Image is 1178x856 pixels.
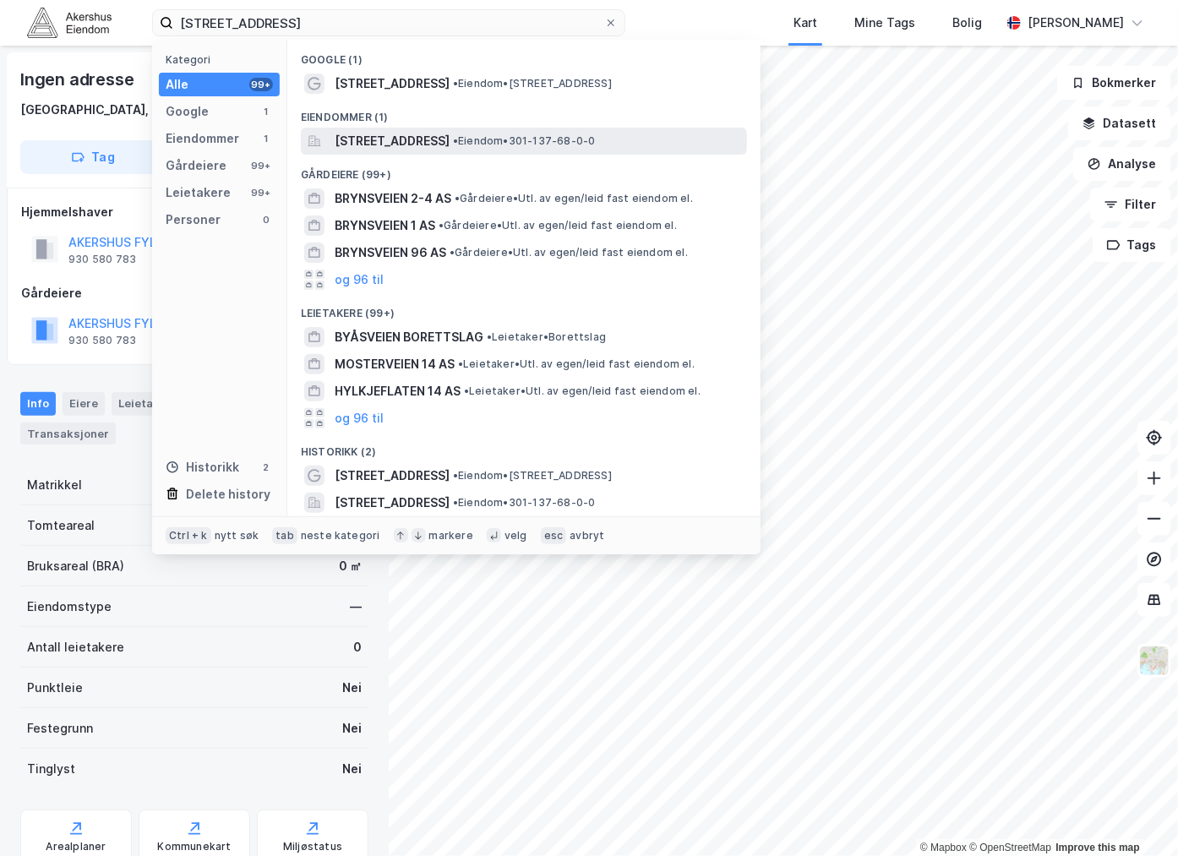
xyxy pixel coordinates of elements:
a: Mapbox [920,842,967,853]
div: Arealplaner [46,840,106,853]
div: Nei [342,759,362,779]
div: Bruksareal (BRA) [27,556,124,576]
span: Leietaker • Borettslag [487,330,606,344]
div: 99+ [249,159,273,172]
span: • [464,384,469,397]
div: Antall leietakere [27,637,124,657]
div: Eiendommer (1) [287,97,761,128]
div: tab [272,527,297,544]
div: 0 ㎡ [339,556,362,576]
span: Eiendom • [STREET_ADDRESS] [453,469,612,483]
div: 1 [259,132,273,145]
div: Google (1) [287,40,761,70]
div: Bolig [952,13,982,33]
div: Tomteareal [27,515,95,536]
div: 0 [259,213,273,226]
div: 1 [259,105,273,118]
span: Leietaker • Utl. av egen/leid fast eiendom el. [458,357,695,371]
div: 99+ [249,78,273,91]
div: markere [429,529,473,542]
div: Kommunekart [157,840,231,853]
div: Eiendommer [166,128,239,149]
button: Filter [1090,188,1171,221]
div: Gårdeiere [21,283,368,303]
div: Eiendomstype [27,597,112,617]
a: OpenStreetMap [969,842,1051,853]
div: Leietakere (99+) [287,293,761,324]
div: Nei [342,678,362,698]
div: Gårdeiere [166,155,226,176]
div: avbryt [570,529,604,542]
span: • [453,496,458,509]
div: Miljøstatus [283,840,342,853]
div: [GEOGRAPHIC_DATA], 205/6 [20,100,188,120]
div: Gårdeiere (99+) [287,155,761,185]
span: HYLKJEFLATEN 14 AS [335,381,461,401]
div: Historikk (2) [287,432,761,462]
button: og 96 til [335,408,384,428]
span: Gårdeiere • Utl. av egen/leid fast eiendom el. [439,219,677,232]
span: • [453,469,458,482]
div: Delete history [186,484,270,504]
div: Festegrunn [27,718,93,739]
a: Improve this map [1056,842,1140,853]
span: • [458,357,463,370]
div: Nei [342,718,362,739]
div: 930 580 783 [68,253,136,266]
img: akershus-eiendom-logo.9091f326c980b4bce74ccdd9f866810c.svg [27,8,112,37]
div: Ingen adresse [20,66,137,93]
div: Leietakere [166,183,231,203]
span: Eiendom • 301-137-68-0-0 [453,134,596,148]
span: Gårdeiere • Utl. av egen/leid fast eiendom el. [455,192,693,205]
span: • [439,219,444,232]
span: [STREET_ADDRESS] [335,131,450,151]
div: Info [20,392,56,416]
div: Tinglyst [27,759,75,779]
span: • [450,246,455,259]
span: BRYNSVEIEN 2-4 AS [335,188,451,209]
span: • [487,330,492,343]
img: Z [1138,645,1170,677]
span: [STREET_ADDRESS] [335,74,450,94]
div: Kontrollprogram for chat [1093,775,1178,856]
button: Bokmerker [1057,66,1171,100]
div: Punktleie [27,678,83,698]
div: 2 [259,461,273,474]
div: esc [541,527,567,544]
div: 930 580 783 [68,334,136,347]
div: — [350,597,362,617]
span: Eiendom • 301-137-68-0-0 [453,496,596,510]
div: Leietakere [112,392,185,416]
span: BRYNSVEIEN 96 AS [335,243,446,263]
span: Leietaker • Utl. av egen/leid fast eiendom el. [464,384,701,398]
button: Tags [1093,228,1171,262]
div: neste kategori [301,529,380,542]
span: • [455,192,460,204]
button: Datasett [1068,106,1171,140]
span: MOSTERVEIEN 14 AS [335,354,455,374]
span: • [453,134,458,147]
div: Historikk [166,457,239,477]
div: [PERSON_NAME] [1028,13,1124,33]
span: [STREET_ADDRESS] [335,466,450,486]
div: Matrikkel [27,475,82,495]
div: 99+ [249,186,273,199]
span: [STREET_ADDRESS] [335,493,450,513]
div: 0 [353,637,362,657]
div: Hjemmelshaver [21,202,368,222]
div: Eiere [63,392,105,416]
span: BYÅSVEIEN BORETTSLAG [335,327,483,347]
div: Mine Tags [854,13,915,33]
button: Analyse [1073,147,1171,181]
div: Personer [166,210,221,230]
div: Kategori [166,53,280,66]
div: nytt søk [215,529,259,542]
span: Eiendom • [STREET_ADDRESS] [453,77,612,90]
input: Søk på adresse, matrikkel, gårdeiere, leietakere eller personer [173,10,604,35]
iframe: Chat Widget [1093,775,1178,856]
div: Alle [166,74,188,95]
div: Kart [794,13,817,33]
span: BRYNSVEIEN 1 AS [335,215,435,236]
div: velg [504,529,527,542]
div: Google [166,101,209,122]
